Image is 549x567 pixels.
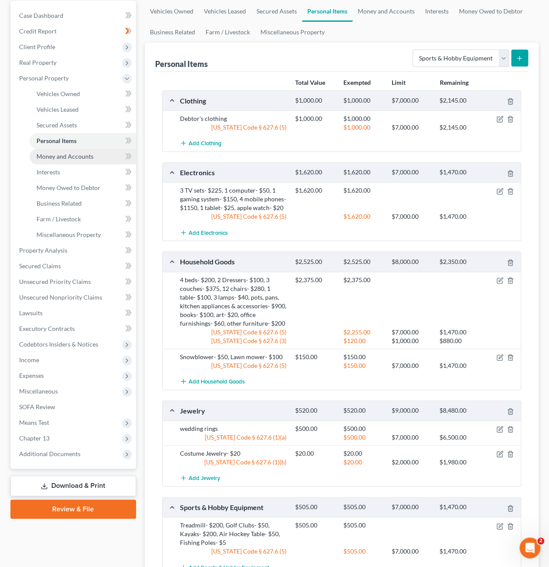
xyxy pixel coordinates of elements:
div: $2,525.00 [291,258,339,266]
div: $2,375.00 [339,276,387,284]
div: [US_STATE] Code § 627.6 (5) [176,328,291,337]
span: Farm / Livestock [37,215,81,223]
div: $7,000.00 [387,97,435,105]
span: Case Dashboard [19,12,63,19]
div: $500.00 [339,433,387,442]
span: Property Analysis [19,247,67,254]
strong: Total Value [295,79,325,86]
span: Money Owed to Debtor [37,184,100,191]
div: Debtor's clothing [176,114,291,123]
a: Credit Report [12,23,136,39]
div: $880.00 [435,337,483,345]
div: [US_STATE] Code § 627.6 (3) [176,337,291,345]
a: Unsecured Priority Claims [12,274,136,290]
a: Miscellaneous Property [30,227,136,243]
span: 2 [537,537,544,544]
div: $7,000.00 [387,433,435,442]
a: Download & Print [10,476,136,496]
div: $150.00 [339,361,387,370]
a: Business Related [30,196,136,211]
div: [US_STATE] Code § 627.6 (5) [176,123,291,132]
div: $1,620.00 [291,186,339,195]
strong: Remaining [439,79,468,86]
div: $2,375.00 [291,276,339,284]
div: $1,980.00 [435,458,483,467]
span: Unsecured Nonpriority Claims [19,294,102,301]
div: $20.00 [339,458,387,467]
div: wedding rings [176,424,291,433]
div: $2,350.00 [435,258,483,266]
a: Business Related [145,22,200,43]
a: Lawsuits [12,305,136,321]
a: Secured Claims [12,258,136,274]
span: Additional Documents [19,450,80,457]
a: SOFA Review [12,399,136,415]
span: Client Profile [19,43,55,50]
div: $505.00 [291,503,339,511]
div: $150.00 [291,353,339,361]
div: $6,500.00 [435,433,483,442]
div: $7,000.00 [387,503,435,511]
div: $1,470.00 [435,212,483,221]
a: Interests [30,164,136,180]
div: $7,000.00 [387,168,435,177]
span: Income [19,356,39,364]
a: Property Analysis [12,243,136,258]
div: [US_STATE] Code § 627.6 (5) [176,361,291,370]
a: Secured Assets [251,1,302,22]
a: Personal Items [302,1,353,22]
div: $150.00 [339,353,387,361]
span: Real Property [19,59,57,66]
div: $7,000.00 [387,123,435,132]
a: Vehicles Leased [30,102,136,117]
a: Farm / Livestock [30,211,136,227]
a: Money and Accounts [30,149,136,164]
div: Treadmill- $200, Golf Clubs- $50, Kayaks- $200, Air Hockey Table- $50, Fishing Poles- $5 [176,521,291,547]
div: Costume Jewelry- $20 [176,449,291,458]
span: Vehicles Leased [37,106,79,113]
button: Add Household Goods [180,374,245,390]
div: $2,525.00 [339,258,387,266]
span: Chapter 13 [19,434,50,442]
span: Secured Assets [37,121,77,129]
div: $1,620.00 [291,168,339,177]
div: $8,000.00 [387,258,435,266]
div: $1,470.00 [435,361,483,370]
div: Jewelry [176,406,291,415]
a: Money and Accounts [353,1,420,22]
div: [US_STATE] Code § 627.6 (1)(a) [176,433,291,442]
a: Vehicles Owned [30,86,136,102]
button: Add Clothing [180,135,222,151]
a: Secured Assets [30,117,136,133]
span: Unsecured Priority Claims [19,278,91,285]
div: $20.00 [291,449,339,458]
a: Executory Contracts [12,321,136,337]
div: Household Goods [176,257,291,266]
span: Secured Claims [19,262,61,270]
div: Snowblower- $50, Lawn mower- $100 [176,353,291,361]
div: $1,000.00 [387,337,435,345]
div: $2,145.00 [435,97,483,105]
div: $1,000.00 [339,97,387,105]
div: $505.00 [339,521,387,530]
div: 4 beds- $200, 2 Dressers- $100, 3 couches- $375, 12 chairs- $280, 1 table- $100, 3 lamps- $40, po... [176,276,291,328]
div: $7,000.00 [387,547,435,556]
a: Vehicles Leased [199,1,251,22]
span: Credit Report [19,27,57,35]
a: Money Owed to Debtor [30,180,136,196]
span: Executory Contracts [19,325,75,332]
strong: Exempted [343,79,371,86]
span: Add Household Goods [189,378,245,385]
span: Lawsuits [19,309,43,317]
div: $520.00 [291,407,339,415]
span: Add Clothing [189,140,222,147]
span: Business Related [37,200,82,207]
button: Add Jewelry [180,470,220,486]
div: $505.00 [291,521,339,530]
div: [US_STATE] Code § 627.6 (5) [176,547,291,556]
div: $500.00 [291,424,339,433]
a: Money Owed to Debtor [454,1,528,22]
div: $1,470.00 [435,168,483,177]
div: $500.00 [339,424,387,433]
div: $2,255.00 [339,328,387,337]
